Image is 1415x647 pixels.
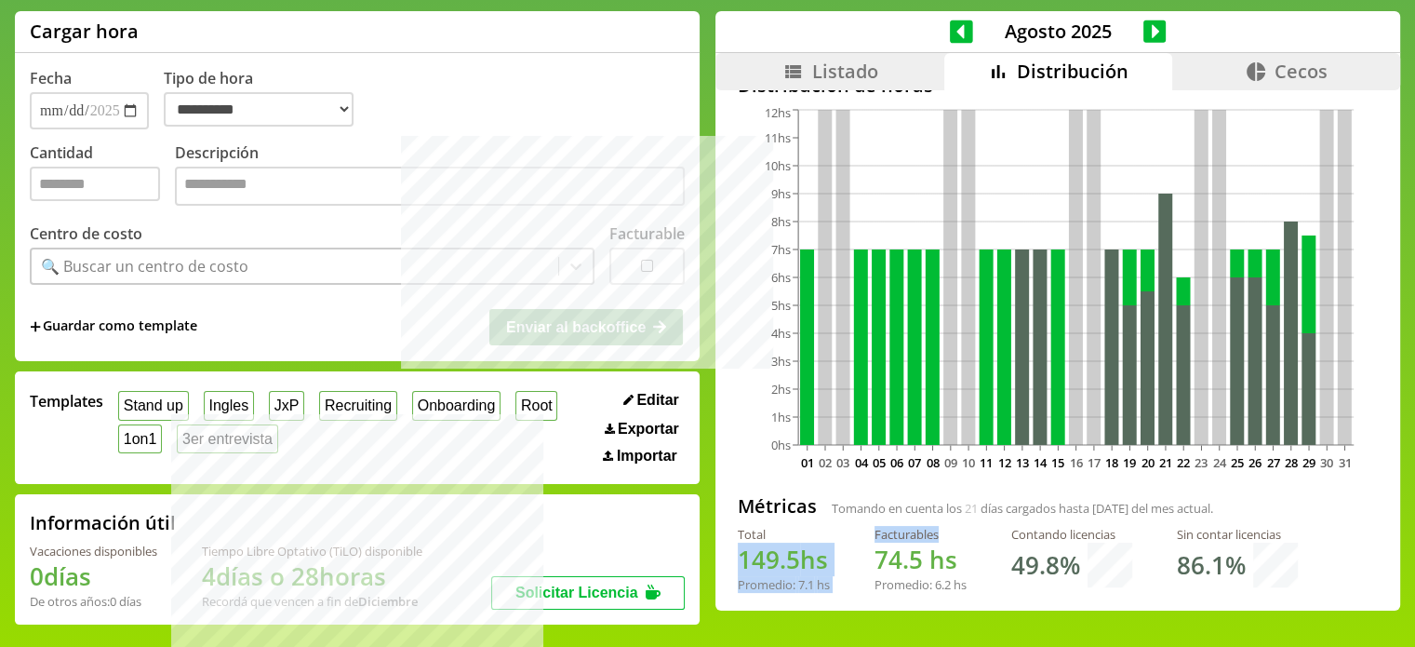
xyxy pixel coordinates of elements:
span: Exportar [618,421,679,438]
text: 16 [1070,454,1083,471]
tspan: 6hs [771,269,791,286]
button: Stand up [118,391,189,420]
div: De otros años: 0 días [30,593,157,610]
h1: Cargar hora [30,19,139,44]
span: 21 [965,500,978,517]
span: 6.2 [935,576,951,593]
span: 74.5 [874,543,923,576]
button: Recruiting [319,391,397,420]
text: 30 [1320,454,1333,471]
text: 11 [981,454,994,471]
button: Root [515,391,557,420]
tspan: 2hs [771,381,791,398]
span: Solicitar Licencia [515,585,638,600]
span: Templates [30,391,103,411]
span: Agosto 2025 [973,19,1143,44]
div: Sin contar licencias [1177,526,1298,543]
span: Importar [617,448,677,465]
h1: 86.1 % [1177,548,1246,582]
text: 28 [1285,454,1298,471]
div: Tiempo Libre Optativo (TiLO) disponible [202,543,422,559]
text: 08 [927,454,940,471]
tspan: 11hs [765,129,791,146]
label: Centro de costo [30,223,142,244]
tspan: 12hs [765,105,791,122]
tspan: 3hs [771,353,791,370]
label: Fecha [30,68,72,88]
tspan: 9hs [771,185,791,202]
text: 21 [1159,454,1172,471]
textarea: Descripción [175,167,685,206]
tspan: 1hs [771,409,791,425]
h1: hs [738,543,830,576]
button: Solicitar Licencia [491,576,685,610]
div: Promedio: hs [874,576,967,593]
text: 23 [1195,454,1208,471]
div: Recordá que vencen a fin de [202,593,422,610]
b: Diciembre [358,593,418,610]
text: 05 [873,454,886,471]
text: 14 [1034,454,1048,471]
span: +Guardar como template [30,317,197,337]
text: 18 [1105,454,1118,471]
button: Ingles [204,391,254,420]
text: 22 [1177,454,1190,471]
text: 04 [855,454,869,471]
span: 149.5 [738,543,800,576]
button: JxP [269,391,304,420]
tspan: 5hs [771,297,791,314]
text: 24 [1213,454,1227,471]
h1: 0 días [30,559,157,593]
text: 13 [1016,454,1029,471]
select: Tipo de hora [164,92,354,127]
text: 01 [801,454,814,471]
text: 26 [1248,454,1261,471]
div: 🔍 Buscar un centro de costo [41,256,248,276]
span: Editar [636,392,678,409]
span: + [30,317,41,337]
text: 29 [1302,454,1315,471]
tspan: 10hs [765,157,791,174]
text: 27 [1267,454,1280,471]
text: 02 [819,454,832,471]
button: 3er entrevista [177,425,278,453]
text: 15 [1052,454,1065,471]
div: Facturables [874,526,967,543]
text: 31 [1339,454,1352,471]
button: 1on1 [118,425,162,453]
text: 09 [944,454,957,471]
h1: 4 días o 28 horas [202,559,422,593]
div: Contando licencias [1011,526,1132,543]
tspan: 0hs [771,437,791,453]
tspan: 7hs [771,241,791,258]
label: Facturable [609,223,685,244]
text: 07 [908,454,921,471]
h1: 49.8 % [1011,548,1080,582]
div: Promedio: hs [738,576,830,593]
h2: Información útil [30,510,176,535]
text: 20 [1141,454,1155,471]
span: Distribución [1017,59,1128,84]
span: Cecos [1275,59,1328,84]
text: 03 [836,454,849,471]
button: Exportar [599,420,685,438]
div: Vacaciones disponibles [30,543,157,559]
h1: hs [874,543,967,576]
tspan: 8hs [771,213,791,230]
button: Onboarding [412,391,501,420]
text: 10 [962,454,975,471]
text: 12 [998,454,1011,471]
label: Tipo de hora [164,68,368,129]
div: Total [738,526,830,543]
button: Editar [618,391,685,410]
label: Descripción [175,142,685,210]
tspan: 4hs [771,325,791,342]
text: 25 [1231,454,1244,471]
span: 7.1 [798,576,814,593]
input: Cantidad [30,167,160,201]
span: Tomando en cuenta los días cargados hasta [DATE] del mes actual. [832,500,1213,517]
text: 19 [1124,454,1137,471]
label: Cantidad [30,142,175,210]
text: 06 [890,454,903,471]
span: Listado [811,59,877,84]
